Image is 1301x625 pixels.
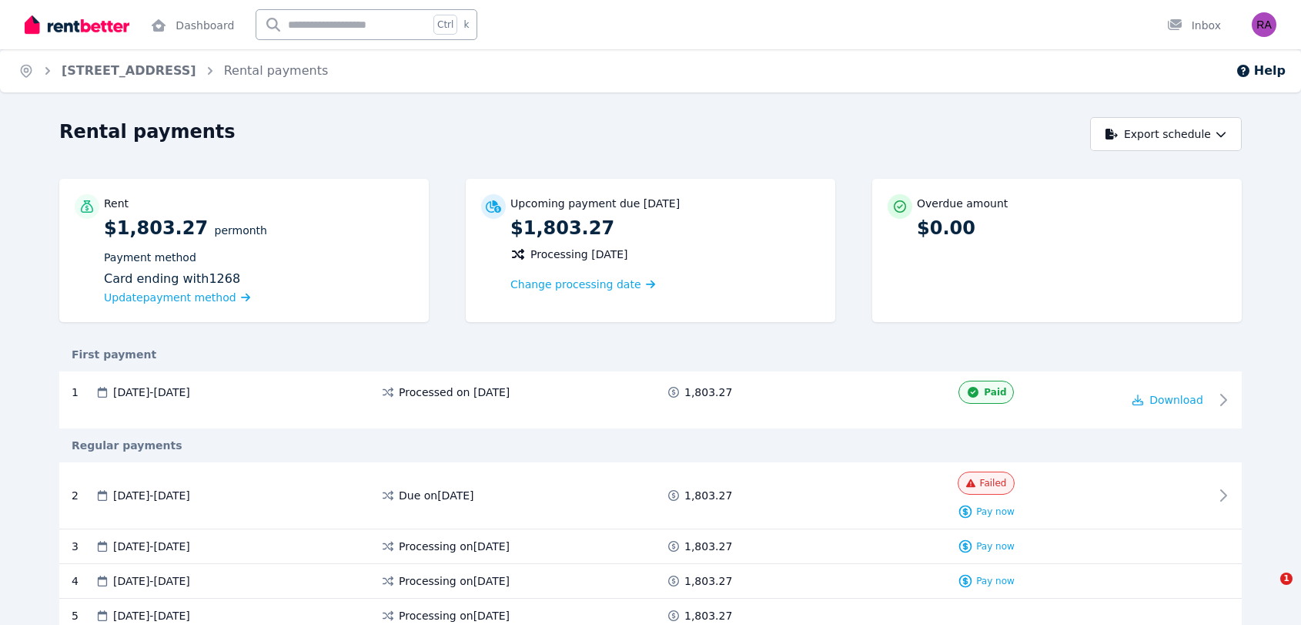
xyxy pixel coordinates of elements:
[224,63,329,78] a: Rental payments
[72,573,95,589] div: 4
[104,291,236,304] span: Update payment method
[399,488,474,503] span: Due on [DATE]
[399,608,510,623] span: Processing on [DATE]
[104,250,413,265] p: Payment method
[1167,18,1221,33] div: Inbox
[104,196,129,211] p: Rent
[1252,12,1276,37] img: Rayan Alamri
[104,216,413,307] p: $1,803.27
[980,477,1007,489] span: Failed
[684,608,732,623] span: 1,803.27
[1132,392,1203,408] button: Download
[113,608,190,623] span: [DATE] - [DATE]
[510,277,641,292] span: Change processing date
[976,575,1015,587] span: Pay now
[1249,573,1286,610] iframe: Intercom live chat
[917,196,1008,211] p: Overdue amount
[684,488,732,503] span: 1,803.27
[59,119,236,144] h1: Rental payments
[433,15,457,35] span: Ctrl
[113,488,190,503] span: [DATE] - [DATE]
[1236,62,1286,80] button: Help
[510,216,820,240] p: $1,803.27
[215,224,267,237] span: per Month
[59,347,1242,362] div: First payment
[1280,573,1293,585] span: 1
[104,270,413,288] div: Card ending with 1268
[62,63,196,78] a: [STREET_ADDRESS]
[463,18,469,31] span: k
[917,216,1226,240] p: $0.00
[1090,117,1242,151] button: Export schedule
[72,472,95,519] div: 2
[684,573,732,589] span: 1,803.27
[113,573,190,589] span: [DATE] - [DATE]
[113,385,190,400] span: [DATE] - [DATE]
[684,385,732,400] span: 1,803.27
[399,385,510,400] span: Processed on [DATE]
[684,539,732,554] span: 1,803.27
[399,573,510,589] span: Processing on [DATE]
[72,539,95,554] div: 3
[72,385,95,400] div: 1
[976,540,1015,553] span: Pay now
[984,386,1006,398] span: Paid
[976,506,1015,518] span: Pay now
[1149,394,1203,406] span: Download
[72,608,95,623] div: 5
[399,539,510,554] span: Processing on [DATE]
[25,13,129,36] img: RentBetter
[530,247,628,262] span: Processing [DATE]
[113,539,190,554] span: [DATE] - [DATE]
[510,196,680,211] p: Upcoming payment due [DATE]
[510,277,655,292] a: Change processing date
[59,438,1242,453] div: Regular payments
